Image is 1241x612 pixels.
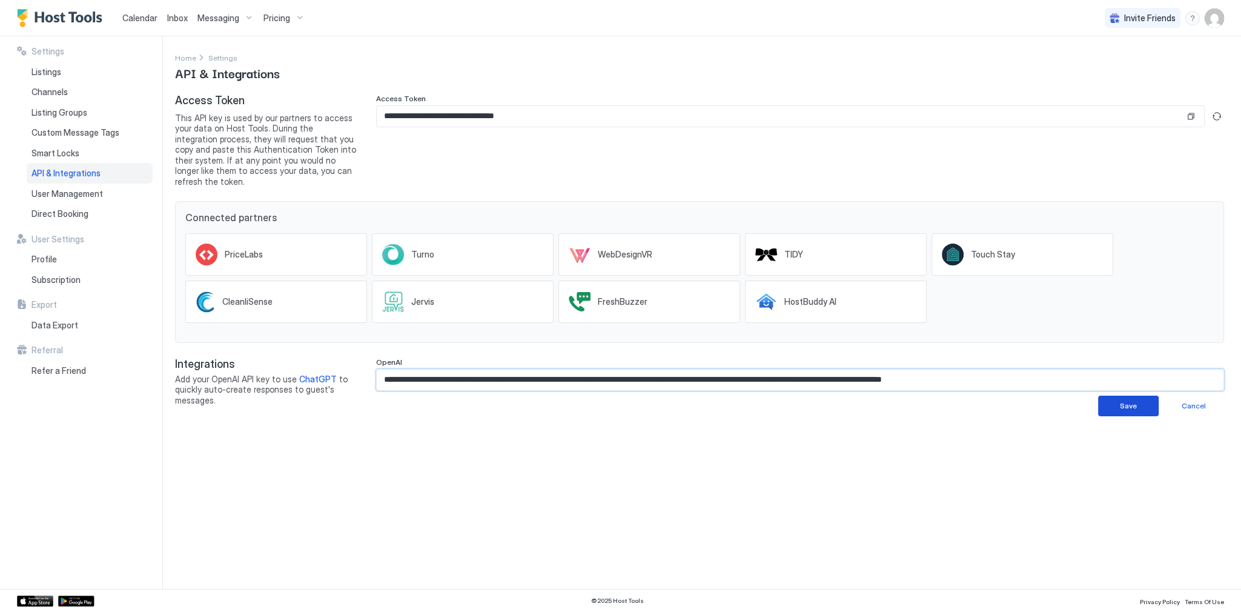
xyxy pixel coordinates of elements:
[175,113,357,187] span: This API key is used by our partners to access your data on Host Tools. During the integration pr...
[122,13,157,23] span: Calendar
[31,299,57,310] span: Export
[372,281,554,323] a: Jervis
[971,249,1015,260] span: Touch Stay
[122,12,157,24] a: Calendar
[27,361,153,381] a: Refer a Friend
[1185,11,1200,25] div: menu
[175,51,196,64] a: Home
[175,51,196,64] div: Breadcrumb
[27,270,153,290] a: Subscription
[31,127,119,138] span: Custom Message Tags
[1140,598,1180,605] span: Privacy Policy
[1185,110,1197,122] button: Copy
[27,62,153,82] a: Listings
[185,211,1214,224] span: Connected partners
[411,296,434,307] span: Jervis
[377,106,1185,127] input: Input Field
[1182,401,1206,411] div: Cancel
[31,67,61,78] span: Listings
[31,254,57,265] span: Profile
[27,184,153,204] a: User Management
[175,64,280,82] span: API & Integrations
[175,94,357,108] span: Access Token
[167,13,188,23] span: Inbox
[27,315,153,336] a: Data Export
[1140,594,1180,607] a: Privacy Policy
[1098,396,1159,416] button: Save
[208,51,237,64] a: Settings
[185,233,367,276] a: PriceLabs
[932,233,1113,276] a: Touch Stay
[27,122,153,143] a: Custom Message Tags
[31,365,86,376] span: Refer a Friend
[31,188,103,199] span: User Management
[175,358,357,371] span: Integrations
[1185,598,1224,605] span: Terms Of Use
[58,596,94,607] a: Google Play Store
[784,296,836,307] span: HostBuddy AI
[27,163,153,184] a: API & Integrations
[745,281,927,323] a: HostBuddy AI
[12,571,41,600] iframe: Intercom live chat
[175,374,357,406] span: Add your OpenAI API key to use to quickly auto-create responses to guest's messages.
[376,358,402,367] span: OpenAI
[784,249,803,260] span: TIDY
[31,87,68,98] span: Channels
[31,148,79,159] span: Smart Locks
[31,208,88,219] span: Direct Booking
[185,281,367,323] a: CleanliSense
[558,281,740,323] a: FreshBuzzer
[17,596,53,607] a: App Store
[1120,401,1137,411] div: Save
[225,249,263,260] span: PriceLabs
[27,102,153,123] a: Listing Groups
[558,233,740,276] a: WebDesignVR
[167,12,188,24] a: Inbox
[1124,13,1176,24] span: Invite Friends
[31,320,78,331] span: Data Export
[27,249,153,270] a: Profile
[1210,109,1224,124] button: Generate new token
[31,46,64,57] span: Settings
[208,51,237,64] div: Breadcrumb
[598,249,652,260] span: WebDesignVR
[372,233,554,276] a: Turno
[1163,396,1224,416] button: Cancel
[591,597,644,605] span: © 2025 Host Tools
[31,168,101,179] span: API & Integrations
[1185,594,1224,607] a: Terms Of Use
[745,233,927,276] a: TIDY
[31,345,63,356] span: Referral
[222,296,273,307] span: CleanliSense
[31,107,87,118] span: Listing Groups
[263,13,290,24] span: Pricing
[17,9,108,27] a: Host Tools Logo
[31,234,84,245] span: User Settings
[27,82,153,102] a: Channels
[598,296,647,307] span: FreshBuzzer
[27,204,153,224] a: Direct Booking
[197,13,239,24] span: Messaging
[31,274,81,285] span: Subscription
[376,94,426,103] span: Access Token
[411,249,434,260] span: Turno
[1205,8,1224,28] div: User profile
[299,374,337,384] a: ChatGPT
[175,53,196,62] span: Home
[208,53,237,62] span: Settings
[377,370,1223,390] input: Input Field
[27,143,153,164] a: Smart Locks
